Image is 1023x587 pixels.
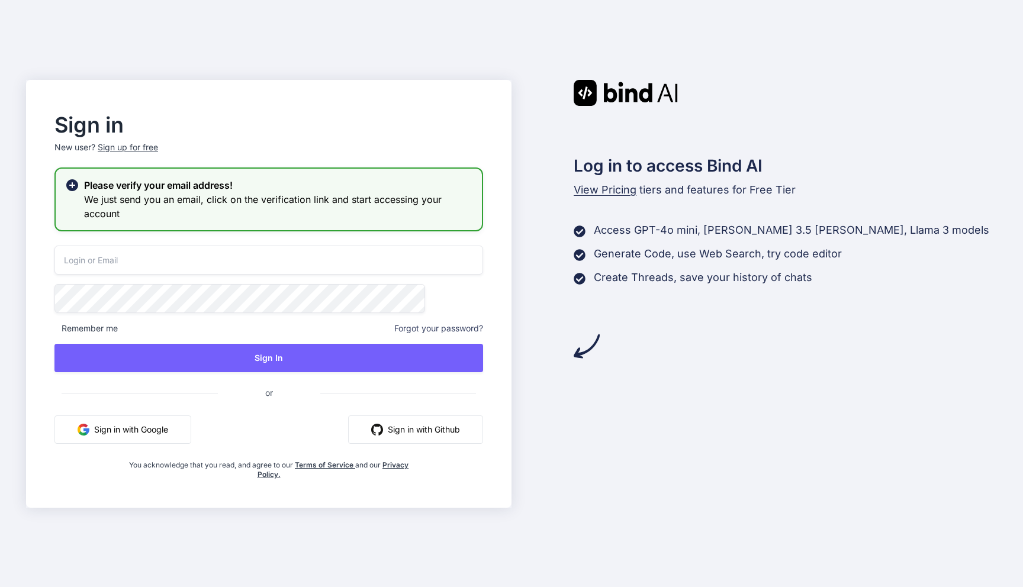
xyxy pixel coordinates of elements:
[574,333,600,359] img: arrow
[594,246,842,262] p: Generate Code, use Web Search, try code editor
[84,192,472,221] h3: We just send you an email, click on the verification link and start accessing your account
[574,183,636,196] span: View Pricing
[574,182,997,198] p: tiers and features for Free Tier
[54,141,483,167] p: New user?
[78,424,89,436] img: google
[54,246,483,275] input: Login or Email
[218,378,320,407] span: or
[258,460,409,479] a: Privacy Policy.
[394,322,483,334] span: Forgot your password?
[54,322,118,334] span: Remember me
[574,153,997,178] h2: Log in to access Bind AI
[371,424,383,436] img: github
[295,460,355,469] a: Terms of Service
[594,222,989,238] p: Access GPT-4o mini, [PERSON_NAME] 3.5 [PERSON_NAME], Llama 3 models
[54,115,483,134] h2: Sign in
[594,269,812,286] p: Create Threads, save your history of chats
[98,141,158,153] div: Sign up for free
[84,178,472,192] h2: Please verify your email address!
[126,453,412,479] div: You acknowledge that you read, and agree to our and our
[54,415,191,444] button: Sign in with Google
[574,80,678,106] img: Bind AI logo
[348,415,483,444] button: Sign in with Github
[54,344,483,372] button: Sign In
